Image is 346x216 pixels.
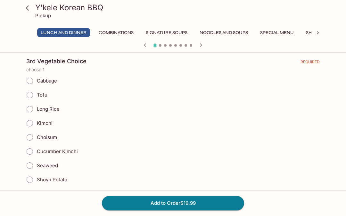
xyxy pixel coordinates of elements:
span: Shoyu Potato [37,177,67,183]
button: Lunch and Dinner [37,28,90,37]
h3: Y'kele Korean BBQ [35,3,322,13]
p: Pickup [35,13,51,19]
span: REQUIRED [301,60,320,67]
h4: 3rd Vegetable Choice [26,58,86,65]
button: Combinations [95,28,137,37]
span: Kimchi [37,120,53,126]
span: Long Rice [37,106,60,112]
span: Cucumber Kimchi [37,149,78,155]
span: Choisum [37,134,57,141]
span: Tofu [37,92,47,98]
span: Seaweed [37,163,58,169]
p: choose 1 [26,67,320,73]
button: Noodles and Soups [196,28,251,37]
button: Special Menu [257,28,297,37]
button: Add to Order$19.99 [102,196,244,210]
span: Cabbage [37,78,57,84]
button: Signature Soups [142,28,191,37]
